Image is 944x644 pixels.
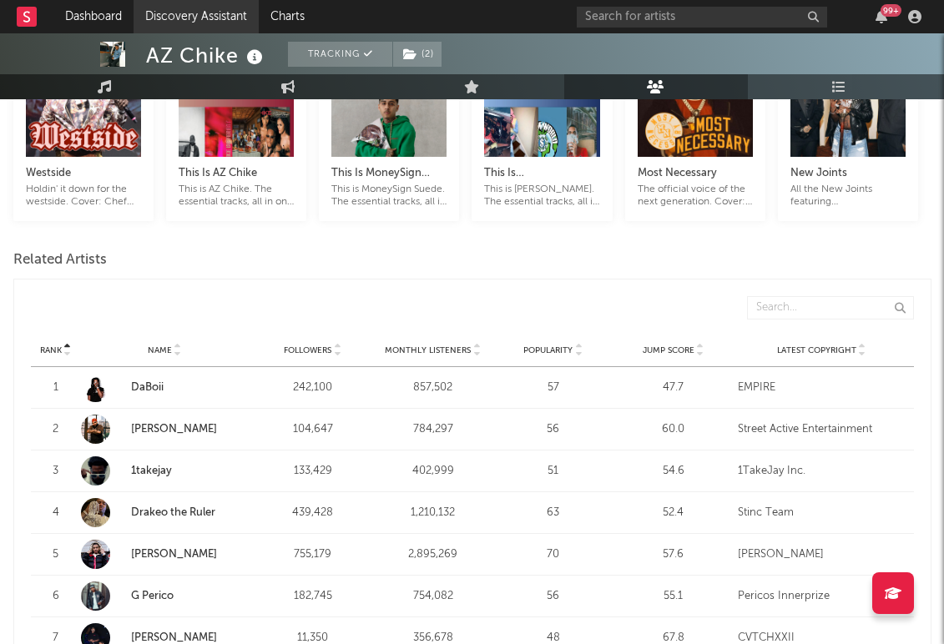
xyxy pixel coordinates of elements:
[638,147,753,209] a: Most NecessaryThe official voice of the next generation. Cover: Babyfxce E
[26,147,141,209] a: WestsideHoldin' it down for the westside. Cover: Chef Boy
[377,421,489,438] div: 784,297
[377,463,489,480] div: 402,999
[738,505,906,521] div: Stinc Team
[738,421,906,438] div: Street Active Entertainment
[618,463,729,480] div: 54.6
[26,184,141,209] div: Holdin' it down for the westside. Cover: Chef Boy
[777,345,856,355] span: Latest Copyright
[385,345,471,355] span: Monthly Listeners
[131,632,217,643] a: [PERSON_NAME]
[738,380,906,396] div: EMPIRE
[131,591,174,601] a: G Perico
[790,147,906,209] a: New JointsAll the New Joints featuring [PERSON_NAME] $ign, [PERSON_NAME] Thug, Ice Spice and more!
[497,588,609,605] div: 56
[131,549,217,560] a: [PERSON_NAME]
[577,7,827,28] input: Search for artists
[81,415,249,444] a: [PERSON_NAME]
[618,546,729,563] div: 57.6
[497,380,609,396] div: 57
[81,373,249,402] a: DaBoii
[790,164,906,184] div: New Joints
[39,588,73,605] div: 6
[377,546,489,563] div: 2,895,269
[257,505,369,521] div: 439,428
[638,164,753,184] div: Most Necessary
[39,505,73,521] div: 4
[497,546,609,563] div: 70
[738,588,906,605] div: Pericos Innerprize
[131,507,215,518] a: Drakeo the Ruler
[497,463,609,480] div: 51
[392,42,442,67] span: ( 2 )
[148,345,172,355] span: Name
[131,382,164,393] a: DaBoii
[13,250,107,270] span: Related Artists
[484,164,599,184] div: This Is [PERSON_NAME]
[377,505,489,521] div: 1,210,132
[257,463,369,480] div: 133,429
[484,147,599,209] a: This Is [PERSON_NAME]This is [PERSON_NAME]. The essential tracks, all in one playlist.
[146,42,267,69] div: AZ Chike
[257,588,369,605] div: 182,745
[643,345,694,355] span: Jump Score
[81,540,249,569] a: [PERSON_NAME]
[377,380,489,396] div: 857,502
[377,588,489,605] div: 754,082
[523,345,573,355] span: Popularity
[39,421,73,438] div: 2
[497,421,609,438] div: 56
[618,380,729,396] div: 47.7
[881,4,901,17] div: 99 +
[39,463,73,480] div: 3
[40,345,62,355] span: Rank
[747,296,914,319] input: Search...
[331,184,447,209] div: This is MoneySign Suede. The essential tracks, all in one playlist.
[738,546,906,563] div: [PERSON_NAME]
[257,380,369,396] div: 242,100
[618,505,729,521] div: 52.4
[257,421,369,438] div: 104,647
[39,546,73,563] div: 5
[497,505,609,521] div: 63
[131,424,217,435] a: [PERSON_NAME]
[331,147,447,209] a: This Is MoneySign SuedeThis is MoneySign Suede. The essential tracks, all in one playlist.
[26,164,141,184] div: Westside
[179,147,294,209] a: This Is AZ ChikeThis is AZ Chike. The essential tracks, all in one playlist.
[638,184,753,209] div: The official voice of the next generation. Cover: Babyfxce E
[331,164,447,184] div: This Is MoneySign Suede
[81,456,249,486] a: 1takejay
[484,184,599,209] div: This is [PERSON_NAME]. The essential tracks, all in one playlist.
[288,42,392,67] button: Tracking
[81,581,249,611] a: G Perico
[876,10,887,23] button: 99+
[257,546,369,563] div: 755,179
[179,184,294,209] div: This is AZ Chike. The essential tracks, all in one playlist.
[618,588,729,605] div: 55.1
[81,498,249,527] a: Drakeo the Ruler
[39,380,73,396] div: 1
[738,463,906,480] div: 1TakeJay Inc.
[131,465,172,476] a: 1takejay
[790,184,906,209] div: All the New Joints featuring [PERSON_NAME] $ign, [PERSON_NAME] Thug, Ice Spice and more!
[393,42,442,67] button: (2)
[284,345,331,355] span: Followers
[179,164,294,184] div: This Is AZ Chike
[618,421,729,438] div: 60.0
